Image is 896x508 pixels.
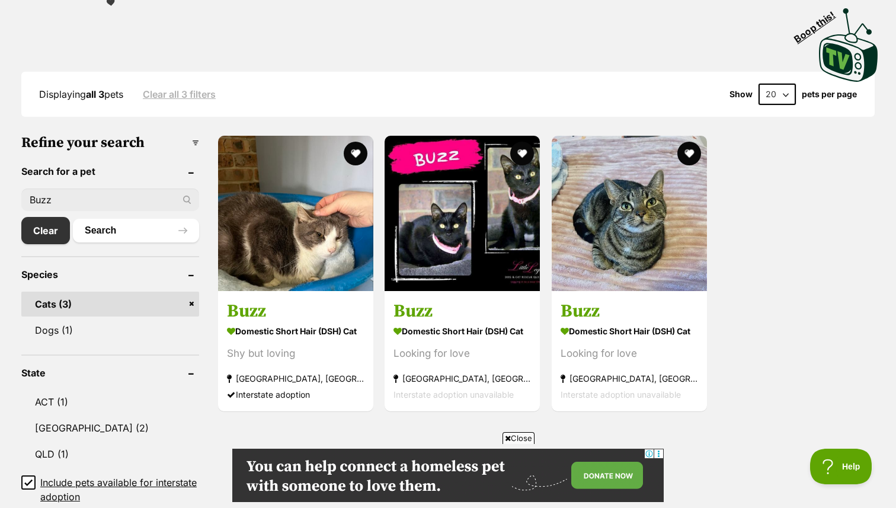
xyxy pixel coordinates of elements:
span: Displaying pets [39,88,123,100]
strong: [GEOGRAPHIC_DATA], [GEOGRAPHIC_DATA] [227,370,364,386]
strong: [GEOGRAPHIC_DATA], [GEOGRAPHIC_DATA] [393,370,531,386]
a: ACT (1) [21,389,199,414]
div: Looking for love [561,346,698,362]
h3: Buzz [227,300,364,322]
iframe: Help Scout Beacon - Open [810,449,872,484]
strong: [GEOGRAPHIC_DATA], [GEOGRAPHIC_DATA] [561,370,698,386]
header: State [21,368,199,378]
label: pets per page [802,90,857,99]
span: Boop this! [792,2,847,44]
button: favourite [677,142,701,165]
span: Show [729,90,753,99]
a: Dogs (1) [21,318,199,343]
img: Buzz - Domestic Short Hair (DSH) Cat [552,136,707,291]
iframe: Advertisement [232,449,664,502]
span: Interstate adoption unavailable [393,389,514,400]
a: Buzz Domestic Short Hair (DSH) Cat Looking for love [GEOGRAPHIC_DATA], [GEOGRAPHIC_DATA] Intersta... [552,291,707,411]
h3: Refine your search [21,135,199,151]
strong: Domestic Short Hair (DSH) Cat [561,322,698,340]
div: Interstate adoption [227,386,364,402]
header: Search for a pet [21,166,199,177]
div: Looking for love [393,346,531,362]
button: Search [73,219,199,242]
span: Close [503,432,535,444]
strong: Domestic Short Hair (DSH) Cat [393,322,531,340]
strong: Domestic Short Hair (DSH) Cat [227,322,364,340]
a: [GEOGRAPHIC_DATA] (2) [21,416,199,440]
a: Clear all 3 filters [143,89,216,100]
span: Interstate adoption unavailable [561,389,681,400]
button: favourite [511,142,535,165]
div: Shy but loving [227,346,364,362]
img: Buzz - Domestic Short Hair (DSH) Cat [385,136,540,291]
a: Include pets available for interstate adoption [21,475,199,504]
strong: all 3 [86,88,104,100]
a: Buzz Domestic Short Hair (DSH) Cat Looking for love [GEOGRAPHIC_DATA], [GEOGRAPHIC_DATA] Intersta... [385,291,540,411]
input: Toby [21,188,199,211]
a: Buzz Domestic Short Hair (DSH) Cat Shy but loving [GEOGRAPHIC_DATA], [GEOGRAPHIC_DATA] Interstate... [218,291,373,411]
a: Clear [21,217,70,244]
span: Include pets available for interstate adoption [40,475,199,504]
h3: Buzz [561,300,698,322]
h3: Buzz [393,300,531,322]
button: favourite [344,142,367,165]
a: Cats (3) [21,292,199,317]
img: Buzz - Domestic Short Hair (DSH) Cat [218,136,373,291]
img: PetRescue TV logo [819,8,878,82]
header: Species [21,269,199,280]
a: QLD (1) [21,442,199,467]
